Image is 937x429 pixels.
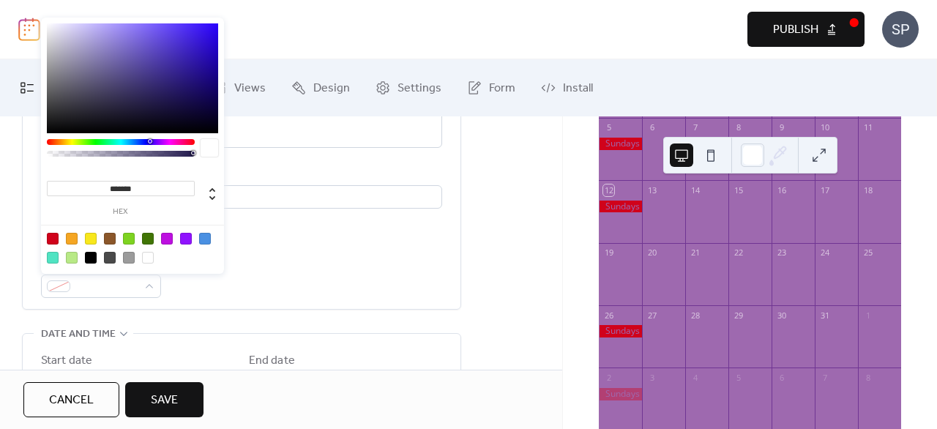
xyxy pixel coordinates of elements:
button: Cancel [23,382,119,417]
div: #9B9B9B [123,252,135,264]
div: #D0021B [47,233,59,245]
div: 20 [646,247,657,258]
div: #417505 [142,233,154,245]
span: Install [563,77,593,100]
div: 7 [690,122,701,133]
div: 28 [690,310,701,321]
span: Design [313,77,350,100]
div: Sundays by Appointment or Private Parties call or text (607) 765-8601 to schedule [599,201,642,213]
span: Form [489,77,515,100]
div: #FFFFFF [142,252,154,264]
div: 22 [733,247,744,258]
div: #7ED321 [123,233,135,245]
span: Settings [397,77,441,100]
div: #F5A623 [66,233,78,245]
div: 3 [646,372,657,383]
span: Date and time [41,326,116,343]
div: 16 [776,184,787,195]
div: 25 [862,247,873,258]
div: 6 [776,372,787,383]
div: 5 [733,372,744,383]
div: 1 [862,310,873,321]
div: 8 [733,122,744,133]
button: Publish [747,12,865,47]
div: #B8E986 [66,252,78,264]
div: #BD10E0 [161,233,173,245]
span: Cancel [49,392,94,409]
div: 23 [776,247,787,258]
div: #F8E71C [85,233,97,245]
div: #4A4A4A [104,252,116,264]
div: 27 [646,310,657,321]
div: #8B572A [104,233,116,245]
div: 9 [776,122,787,133]
a: Install [530,65,604,111]
div: 21 [690,247,701,258]
span: Publish [773,21,818,39]
div: End date [249,352,295,370]
a: Design [280,65,361,111]
div: #000000 [85,252,97,264]
button: Save [125,382,204,417]
div: 6 [646,122,657,133]
div: #4A90E2 [199,233,211,245]
div: 12 [603,184,614,195]
div: 5 [603,122,614,133]
div: 14 [690,184,701,195]
div: 31 [819,310,830,321]
div: 13 [646,184,657,195]
div: 30 [776,310,787,321]
div: 8 [862,372,873,383]
div: 4 [690,372,701,383]
a: Settings [365,65,452,111]
div: Sundays by Appointment or Private Parties call or text (607) 765-8601 to schedule [599,325,642,337]
div: 26 [603,310,614,321]
div: 2 [603,372,614,383]
span: Views [234,77,266,100]
a: Views [201,65,277,111]
div: 7 [819,372,830,383]
div: Location [41,165,439,183]
a: My Events [9,65,105,111]
img: logo [18,18,40,41]
div: SP [882,11,919,48]
div: Start date [41,352,92,370]
div: 18 [862,184,873,195]
div: Sundays by Appointment or Private Parties call or text (607) 765-8601 to schedule [599,138,642,150]
div: 10 [819,122,830,133]
div: 19 [603,247,614,258]
label: hex [47,208,195,216]
div: Sundays by Appointment or Private Parties call or text (607) 765-8601 to schedule [599,388,642,400]
div: 29 [733,310,744,321]
div: 24 [819,247,830,258]
div: 15 [733,184,744,195]
span: Save [151,392,178,409]
div: 11 [862,122,873,133]
div: 17 [819,184,830,195]
a: Form [456,65,526,111]
div: #50E3C2 [47,252,59,264]
div: #9013FE [180,233,192,245]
